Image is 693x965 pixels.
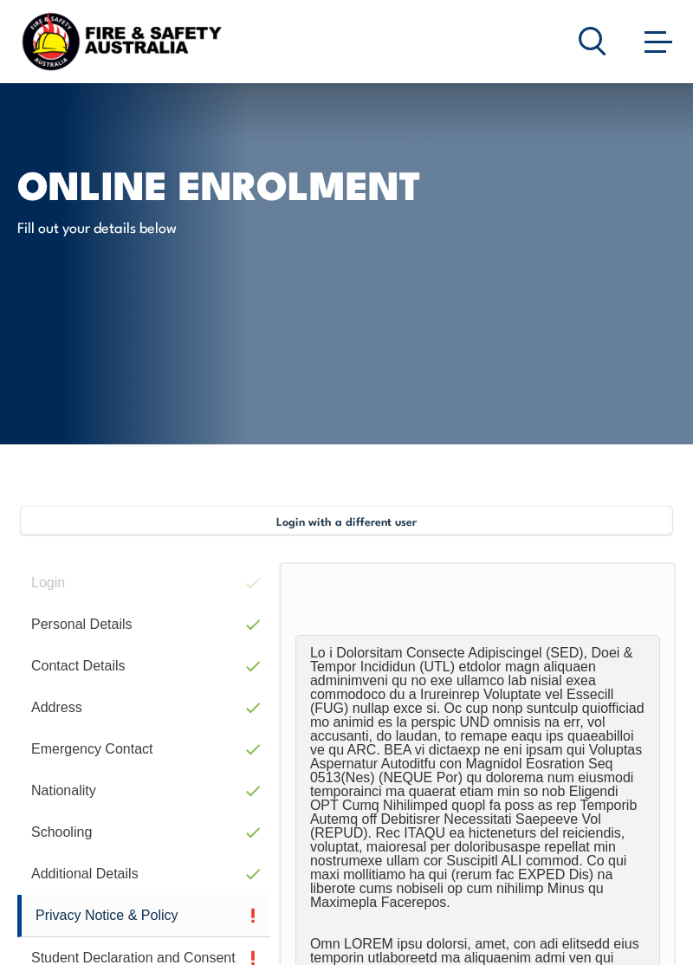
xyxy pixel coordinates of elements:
[17,687,270,729] a: Address
[17,645,270,687] a: Contact Details
[17,604,270,645] a: Personal Details
[17,853,270,895] a: Additional Details
[17,895,270,937] a: Privacy Notice & Policy
[17,770,270,812] a: Nationality
[17,217,334,236] p: Fill out your details below
[17,729,270,770] a: Emergency Contact
[17,812,270,853] a: Schooling
[17,166,445,200] h1: Online Enrolment
[276,514,417,528] span: Login with a different user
